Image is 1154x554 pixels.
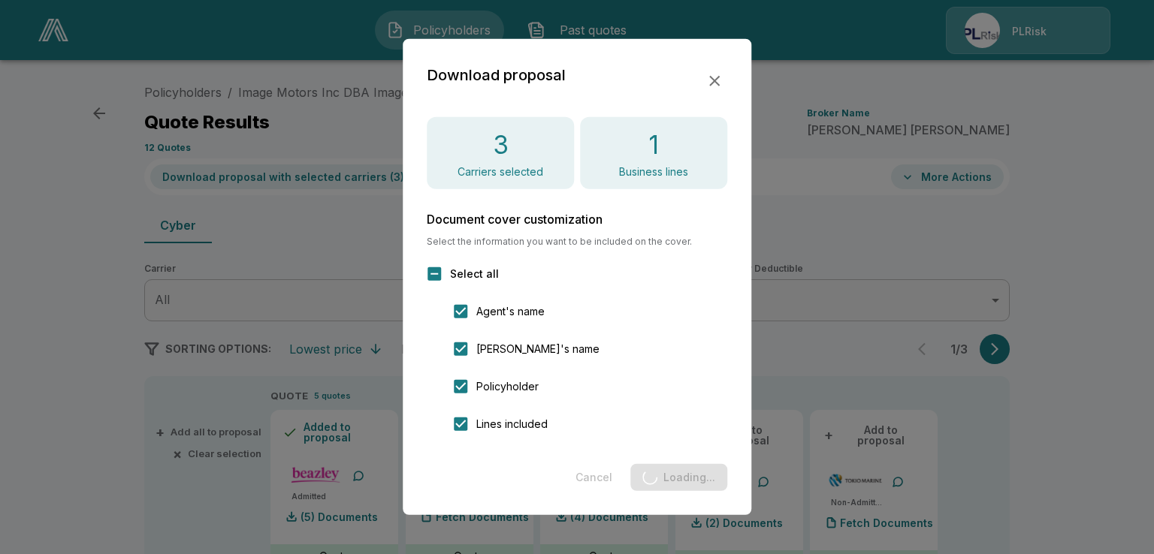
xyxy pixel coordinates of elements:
span: Select the information you want to be included on the cover. [427,237,727,246]
span: [PERSON_NAME]'s name [476,341,600,357]
h4: 1 [648,129,659,161]
span: Agent's name [476,303,545,319]
span: Lines included [476,416,548,432]
span: Policyholder [476,378,539,394]
h2: Download proposal [427,63,566,87]
p: Carriers selected [458,167,543,177]
h6: Document cover customization [427,213,727,225]
h4: 3 [493,129,509,161]
span: Select all [450,266,499,282]
p: Business lines [619,167,688,177]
